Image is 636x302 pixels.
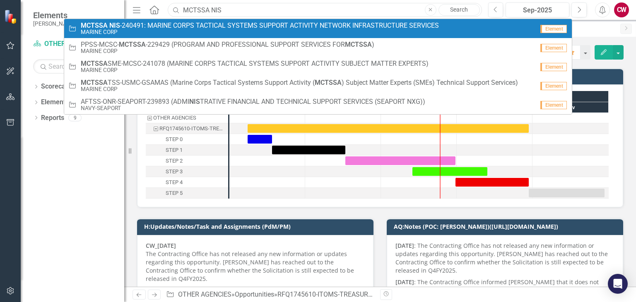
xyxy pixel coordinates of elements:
a: Elements [41,98,69,107]
a: SME-MCSC-241078 (MARINE CORPS TACTICAL SYSTEMS SUPPORT ACTIVITY SUBJECT MATTER EXPERTS)MARINE COR... [64,57,572,76]
button: CW [614,2,629,17]
a: -240491: MARINE CORPS TACTICAL SYSTEMS SUPPORT ACTIVITY NETWORK INFRASTRUCTURE SERVICESMARINE COR... [64,19,572,38]
div: 9 [68,114,82,121]
div: RFQ1745610-ITOMS-TREASURY-RFI-GSA (IT Operations and Modernization (ITOM) Services - MRAS) [159,123,226,134]
small: MARINE CORP [81,29,439,35]
div: STEP 5 [146,188,228,199]
small: MARINE CORP [81,67,429,73]
img: ClearPoint Strategy [4,10,19,24]
div: Task: Start date: 2025-07-18 End date: 2025-08-17 [272,146,345,154]
div: Task: Start date: 2025-08-17 End date: 2025-09-30 [345,156,455,165]
div: Task: Start date: 2025-10-30 End date: 2025-11-29 [146,188,228,199]
a: OTHER AGENCIES [178,290,231,298]
div: Task: Start date: 2025-10-30 End date: 2025-11-29 [529,189,605,197]
div: STEP 0 [166,134,183,145]
span: Element [540,44,567,52]
span: Element [540,63,567,71]
span: -240491: MARINE CORPS TACTICAL SYSTEMS SUPPORT ACTIVITY NETWORK INFRASTRUCTURE SERVICES [81,22,439,29]
small: MARINE CORP [81,48,374,54]
h3: AQ:Notes (POC: [PERSON_NAME])([URL][DOMAIN_NAME]) [394,223,619,230]
small: NAVY-SEAPORT [81,105,425,111]
strong: MCTSSA [345,41,372,48]
span: Element [540,25,567,33]
a: TSS-USMC-GSAMAS (Marine Corps Tactical Systems Support Activity (MCTSSA) Subject Matter Experts (... [64,76,572,95]
div: STEP 5 [166,188,183,199]
h3: H:Updates/Notes/Task and Assignments (PdM/PM) [144,223,369,230]
p: : The Contracting Office has not released any new information or updates regarding this opportuni... [395,242,614,276]
div: STEP 4 [146,177,228,188]
a: OTHER AGENCIES [33,39,116,49]
span: SME-MCSC-241078 (MARINE CORPS TACTICAL SYSTEMS SUPPORT ACTIVITY SUBJECT MATTER EXPERTS) [81,60,429,67]
a: Search [438,4,480,16]
a: AFTSS-ONR-SEAPORT-239893 (ADMINISTRATIVE FINANCIAL AND TECHNICAL SUPPORT SERVICES (SEAPORT NXG))N... [64,95,572,114]
span: PPSS-MCSC- -229429 (PROGRAM AND PROFESSIONAL SUPPORT SERVICES FOR ) [81,41,374,48]
strong: NIS [189,98,200,105]
input: Search Below... [33,59,116,74]
strong: MCTSSA [119,41,146,48]
strong: [DATE] - CW [146,286,179,294]
div: OTHER AGENCIES [153,113,196,123]
small: [PERSON_NAME] Companies [33,20,106,27]
strong: [DATE] [395,242,414,249]
div: RFQ1745610-ITOMS-TREASURY-RFI-GSA (IT Operations and Modernization (ITOM) Services - MRAS) [277,290,572,298]
small: MARINE CORP [81,86,518,92]
a: PPSS-MCSC-MCTSSA-229429 (PROGRAM AND PROFESSIONAL SUPPORT SERVICES FORMCTSSA)MARINE CORPElement [64,38,572,57]
div: » » [166,290,374,300]
div: STEP 0 [146,134,228,145]
div: Sep-2025 [508,5,566,15]
button: Sep-2025 [506,2,569,17]
div: Task: Start date: 2025-07-18 End date: 2025-08-17 [146,145,228,156]
div: Open Intercom Messenger [608,274,628,294]
div: STEP 2 [166,156,183,166]
div: Task: Start date: 2025-09-13 End date: 2025-10-13 [412,167,487,176]
div: Task: OTHER AGENCIES Start date: 2025-07-08 End date: 2025-07-09 [146,113,228,123]
div: STEP 4 [166,177,183,188]
span: Element [540,101,567,109]
div: RFQ1745610-ITOMS-TREASURY-RFI-GSA (IT Operations and Modernization (ITOM) Services - MRAS) [146,123,228,134]
div: Task: Start date: 2025-08-17 End date: 2025-09-30 [146,156,228,166]
div: STEP 1 [146,145,228,156]
a: Opportunities [235,290,274,298]
strong: [DATE] [395,278,414,286]
span: Element [540,82,567,90]
strong: CW_[DATE] [146,242,176,249]
div: Task: Start date: 2025-07-08 End date: 2025-07-18 [146,134,228,145]
p: The Contracting Office has not released any new information or updates regarding this opportunity... [146,242,365,285]
input: Search ClearPoint... [168,3,482,17]
div: OTHER AGENCIES [146,113,228,123]
span: TSS-USMC-GSAMAS (Marine Corps Tactical Systems Support Activity ( ) Subject Matter Experts (SMEs)... [81,79,518,86]
div: STEP 2 [146,156,228,166]
div: STEP 1 [166,145,183,156]
div: Task: Start date: 2025-09-30 End date: 2025-10-30 [455,178,529,187]
a: Scorecards [41,82,75,91]
a: Reports [41,113,64,123]
div: Task: Start date: 2025-09-30 End date: 2025-10-30 [146,177,228,188]
div: Task: Start date: 2025-07-08 End date: 2025-10-30 [248,124,529,133]
div: Task: Start date: 2025-07-08 End date: 2025-10-30 [146,123,228,134]
div: STEP 3 [166,166,183,177]
div: STEP 3 [146,166,228,177]
span: Elements [33,10,106,20]
span: AFTSS-ONR-SEAPORT-239893 (ADMI TRATIVE FINANCIAL AND TECHNICAL SUPPORT SERVICES (SEAPORT NXG)) [81,98,425,105]
div: Task: Start date: 2025-07-08 End date: 2025-07-18 [248,135,272,144]
div: Task: Start date: 2025-09-13 End date: 2025-10-13 [146,166,228,177]
strong: MCTSSA [315,79,342,86]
